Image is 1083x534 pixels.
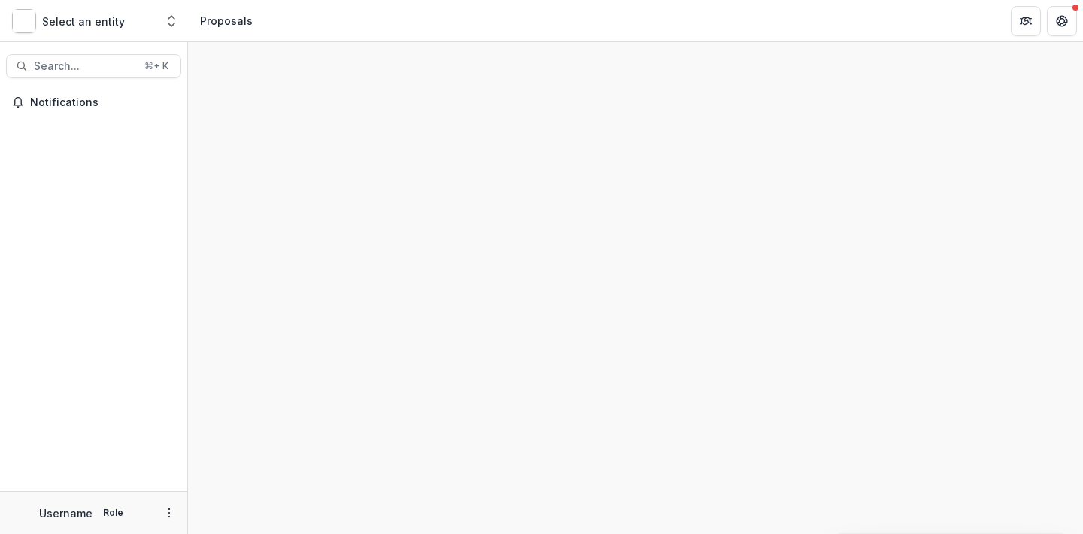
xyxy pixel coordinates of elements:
p: Username [39,505,93,521]
button: Partners [1011,6,1041,36]
span: Notifications [30,96,175,109]
button: Open entity switcher [161,6,182,36]
button: Search... [6,54,181,78]
button: Get Help [1047,6,1077,36]
p: Role [99,506,128,520]
nav: breadcrumb [194,10,259,32]
span: Search... [34,60,135,73]
img: Select an entity [12,9,36,33]
div: Proposals [200,13,253,29]
button: More [160,504,178,522]
div: ⌘ + K [141,58,171,74]
p: Select an entity [42,14,125,29]
button: Notifications [6,90,181,114]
